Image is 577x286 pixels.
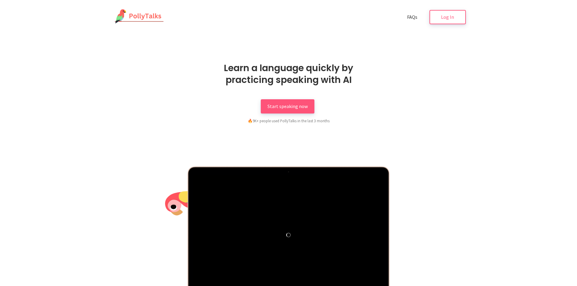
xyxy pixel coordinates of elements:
[429,10,466,24] a: Log In
[400,10,424,24] a: FAQs
[267,103,308,109] span: Start speaking now
[407,14,417,20] span: FAQs
[205,62,372,86] h1: Learn a language quickly by practicing speaking with AI
[261,99,314,113] a: Start speaking now
[111,9,164,24] img: PollyTalks Logo
[216,118,361,124] div: 9K+ people used PollyTalks in the last 3 months
[248,118,253,123] span: fire
[441,14,454,20] span: Log In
